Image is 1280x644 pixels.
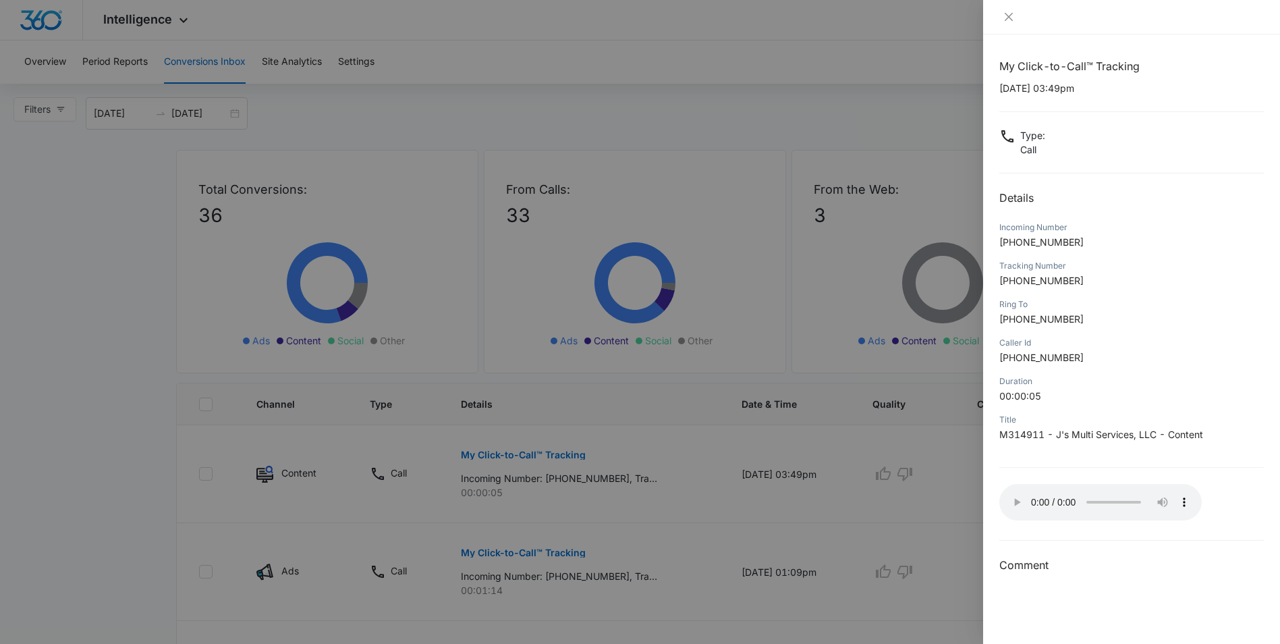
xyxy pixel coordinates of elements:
div: Title [999,414,1264,426]
h3: Comment [999,557,1264,573]
span: M314911 - J's Multi Services, LLC - Content [999,429,1203,440]
audio: Your browser does not support the audio tag. [999,484,1202,520]
p: [DATE] 03:49pm [999,81,1264,95]
p: Type : [1020,128,1045,142]
div: Duration [999,375,1264,387]
div: Caller Id [999,337,1264,349]
p: Call [1020,142,1045,157]
span: [PHONE_NUMBER] [999,313,1084,325]
span: [PHONE_NUMBER] [999,352,1084,363]
h2: Details [999,190,1264,206]
div: Ring To [999,298,1264,311]
span: close [1003,11,1014,22]
button: Close [999,11,1018,23]
span: [PHONE_NUMBER] [999,275,1084,286]
span: 00:00:05 [999,390,1041,402]
h1: My Click-to-Call™ Tracking [999,58,1264,74]
span: [PHONE_NUMBER] [999,236,1084,248]
div: Tracking Number [999,260,1264,272]
div: Incoming Number [999,221,1264,234]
